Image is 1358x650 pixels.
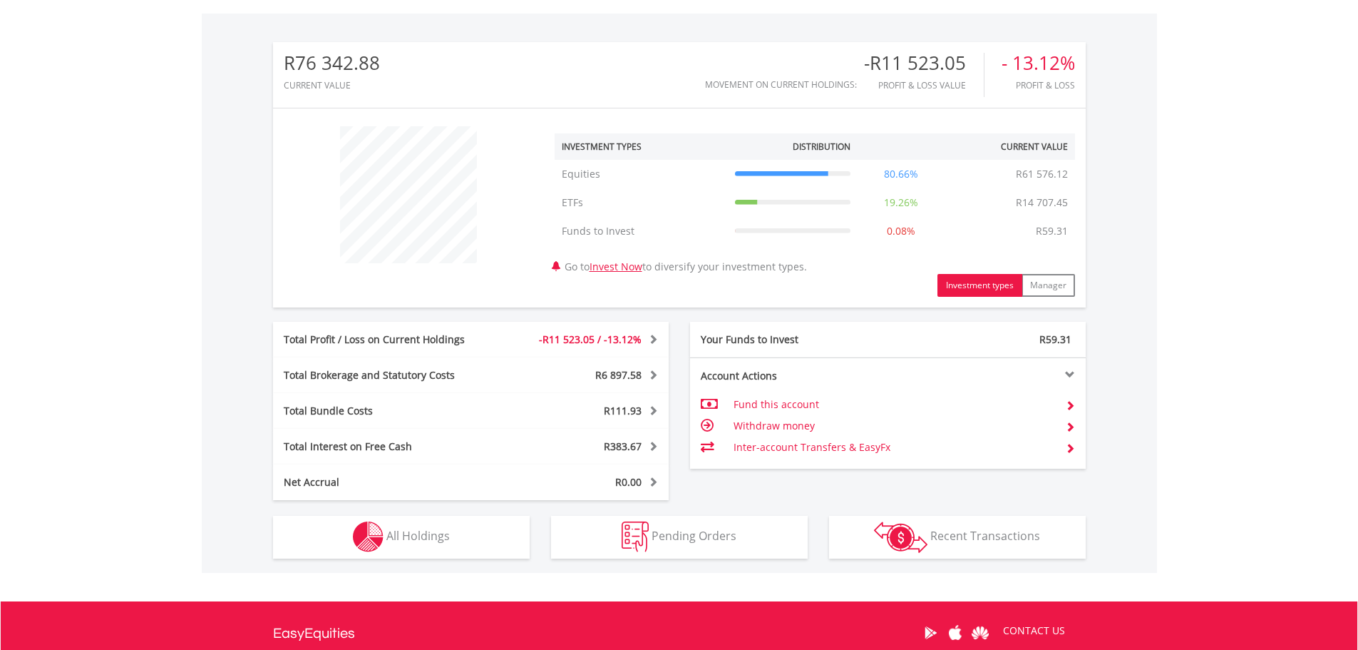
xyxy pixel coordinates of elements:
div: -R11 523.05 [864,53,984,73]
div: Profit & Loss [1002,81,1075,90]
div: - 13.12% [1002,53,1075,73]
th: Current Value [945,133,1075,160]
button: All Holdings [273,516,530,559]
td: Fund this account [734,394,1054,415]
td: ETFs [555,188,728,217]
div: Account Actions [690,369,888,383]
div: Net Accrual [273,475,504,489]
td: 19.26% [858,188,945,217]
img: pending_instructions-wht.png [622,522,649,552]
div: Movement on Current Holdings: [705,80,857,89]
td: Equities [555,160,728,188]
div: Total Interest on Free Cash [273,440,504,454]
td: Funds to Invest [555,217,728,245]
img: holdings-wht.png [353,522,384,552]
span: Recent Transactions [930,528,1040,544]
button: Pending Orders [551,516,808,559]
td: 80.66% [858,160,945,188]
td: Inter-account Transfers & EasyFx [734,437,1054,458]
span: R383.67 [604,440,642,453]
span: All Holdings [386,528,450,544]
button: Investment types [937,274,1022,297]
img: transactions-zar-wht.png [874,522,927,553]
td: R59.31 [1029,217,1075,245]
button: Manager [1022,274,1075,297]
div: Total Profit / Loss on Current Holdings [273,332,504,347]
div: Distribution [793,141,850,153]
td: R14 707.45 [1009,188,1075,217]
div: CURRENT VALUE [284,81,380,90]
span: R59.31 [1039,332,1071,346]
span: R6 897.58 [595,368,642,382]
div: Total Bundle Costs [273,404,504,418]
div: Total Brokerage and Statutory Costs [273,368,504,382]
span: Pending Orders [652,528,736,544]
td: R61 576.12 [1009,160,1075,188]
span: R0.00 [615,475,642,489]
a: Invest Now [590,260,642,273]
th: Investment Types [555,133,728,160]
div: R76 342.88 [284,53,380,73]
div: Go to to diversify your investment types. [544,119,1086,297]
td: Withdraw money [734,415,1054,437]
div: Profit & Loss Value [864,81,984,90]
span: R111.93 [604,404,642,417]
div: Your Funds to Invest [690,332,888,347]
td: 0.08% [858,217,945,245]
span: -R11 523.05 / -13.12% [539,332,642,346]
button: Recent Transactions [829,516,1086,559]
